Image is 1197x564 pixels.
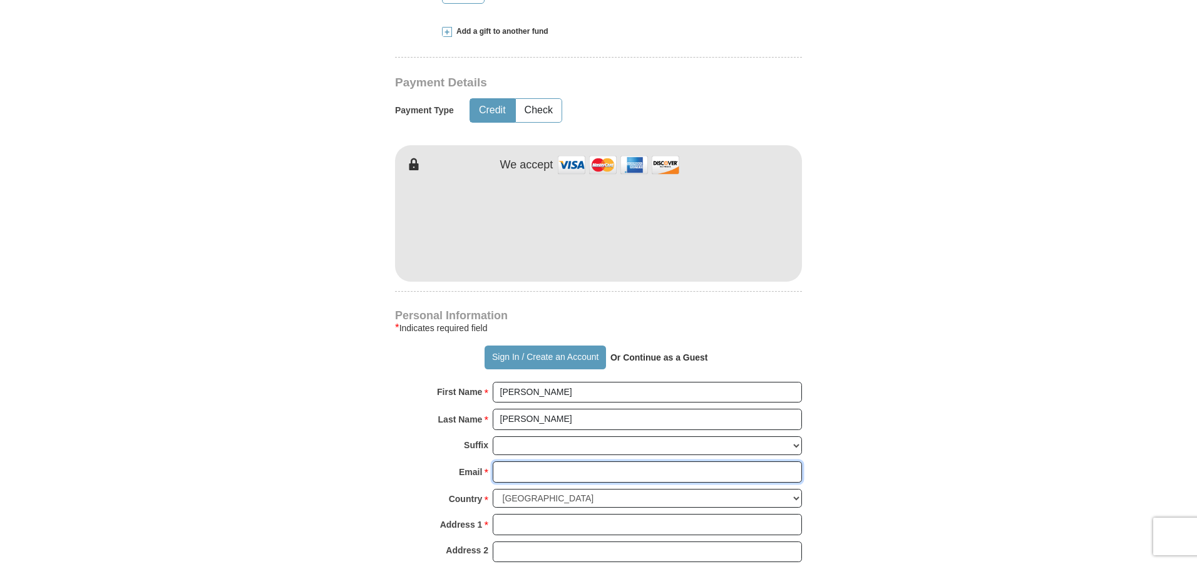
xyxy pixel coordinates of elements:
[500,158,553,172] h4: We accept
[464,436,488,454] strong: Suffix
[516,99,562,122] button: Check
[610,352,708,362] strong: Or Continue as a Guest
[395,172,802,279] iframe: To enrich screen reader interactions, please activate Accessibility in Grammarly extension settings
[438,411,483,428] strong: Last Name
[395,320,802,336] div: Indicates required field
[556,151,681,178] img: credit cards accepted
[395,310,802,320] h4: Personal Information
[470,99,515,122] button: Credit
[449,490,483,508] strong: Country
[452,26,548,37] span: Add a gift to another fund
[485,346,605,369] button: Sign In / Create an Account
[437,383,482,401] strong: First Name
[440,516,483,533] strong: Address 1
[446,541,488,559] strong: Address 2
[395,76,714,90] h3: Payment Details
[395,105,454,116] h5: Payment Type
[459,463,482,481] strong: Email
